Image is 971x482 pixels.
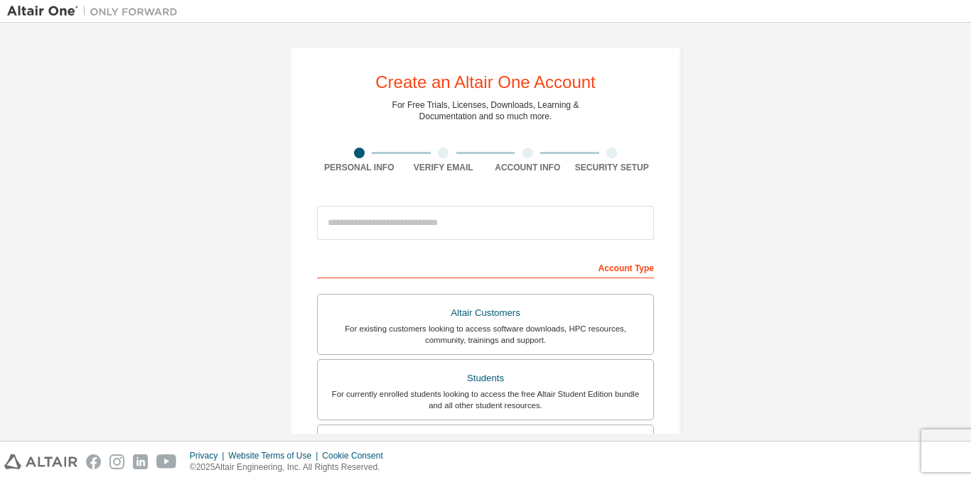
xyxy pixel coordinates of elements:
[570,162,655,173] div: Security Setup
[326,434,645,454] div: Faculty
[133,454,148,469] img: linkedin.svg
[4,454,77,469] img: altair_logo.svg
[317,162,402,173] div: Personal Info
[317,256,654,278] div: Account Type
[228,450,322,461] div: Website Terms of Use
[326,303,645,323] div: Altair Customers
[375,74,596,91] div: Create an Altair One Account
[190,461,392,473] p: © 2025 Altair Engineering, Inc. All Rights Reserved.
[326,388,645,411] div: For currently enrolled students looking to access the free Altair Student Edition bundle and all ...
[326,323,645,346] div: For existing customers looking to access software downloads, HPC resources, community, trainings ...
[109,454,124,469] img: instagram.svg
[326,368,645,388] div: Students
[190,450,228,461] div: Privacy
[485,162,570,173] div: Account Info
[86,454,101,469] img: facebook.svg
[322,450,391,461] div: Cookie Consent
[392,99,579,122] div: For Free Trials, Licenses, Downloads, Learning & Documentation and so much more.
[7,4,185,18] img: Altair One
[156,454,177,469] img: youtube.svg
[402,162,486,173] div: Verify Email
